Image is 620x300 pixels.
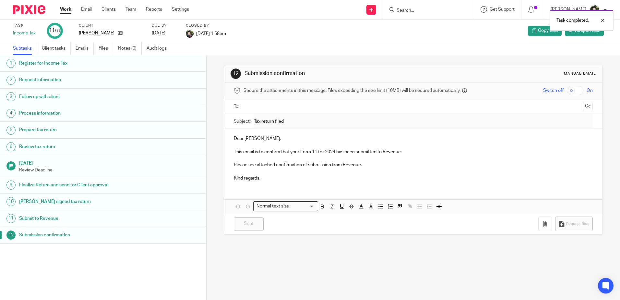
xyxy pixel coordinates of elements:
[564,71,596,76] div: Manual email
[6,231,16,240] div: 12
[6,126,16,135] div: 5
[13,5,45,14] img: Pixie
[79,23,144,28] label: Client
[234,149,592,155] p: This email is to confirm that your Form 11 for 2024 has been submitted to Revenue.
[19,197,140,206] h1: [PERSON_NAME] signed tax return
[244,70,427,77] h1: Submission confirmation
[19,142,140,152] h1: Review tax return
[291,203,314,210] input: Search for option
[231,69,241,79] div: 12
[6,76,16,85] div: 2
[196,31,226,36] span: [DATE] 1:58pm
[42,42,71,55] a: Client tasks
[244,87,460,94] span: Secure the attachments in this message. Files exceeding the size limit (10MB) will be secured aut...
[186,23,226,28] label: Closed by
[583,102,593,111] button: Cc
[146,6,162,13] a: Reports
[125,6,136,13] a: Team
[6,142,16,151] div: 6
[6,92,16,101] div: 3
[587,87,593,94] span: On
[19,180,140,190] h1: Finalize Return and send for Client approval
[555,217,593,231] button: Request files
[6,214,16,223] div: 11
[234,118,251,125] label: Subject:
[19,214,140,223] h1: Submit to Revenue
[19,108,140,118] h1: Process information
[19,92,140,102] h1: Follow up with client
[19,125,140,135] h1: Prepare tax return
[81,6,92,13] a: Email
[19,58,140,68] h1: Register for Income Tax
[186,30,194,38] img: Jade.jpeg
[234,175,592,181] p: Kind regards,
[543,87,564,94] span: Switch off
[101,6,116,13] a: Clients
[49,27,61,34] div: 11
[253,201,318,211] div: Search for option
[234,103,241,110] label: To:
[6,109,16,118] div: 4
[55,29,61,33] small: /11
[147,42,172,55] a: Audit logs
[19,230,140,240] h1: Submission confirmation
[99,42,113,55] a: Files
[152,30,178,36] div: [DATE]
[6,197,16,206] div: 10
[234,135,592,142] p: Dear [PERSON_NAME],
[19,75,140,85] h1: Request information
[590,5,600,15] img: Jade.jpeg
[79,30,114,36] p: [PERSON_NAME]
[19,158,200,167] h1: [DATE]
[13,30,39,36] div: Income Tax
[6,59,16,68] div: 1
[152,23,178,28] label: Due by
[13,42,37,55] a: Subtasks
[76,42,94,55] a: Emails
[60,6,71,13] a: Work
[556,17,589,24] p: Task completed.
[6,181,16,190] div: 9
[172,6,189,13] a: Settings
[234,155,592,169] p: Please see attached confirmation of submission from Revenue.
[19,167,200,173] p: Review Deadline
[118,42,142,55] a: Notes (0)
[566,221,589,227] span: Request files
[234,217,264,231] input: Sent
[255,203,290,210] span: Normal text size
[13,23,39,28] label: Task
